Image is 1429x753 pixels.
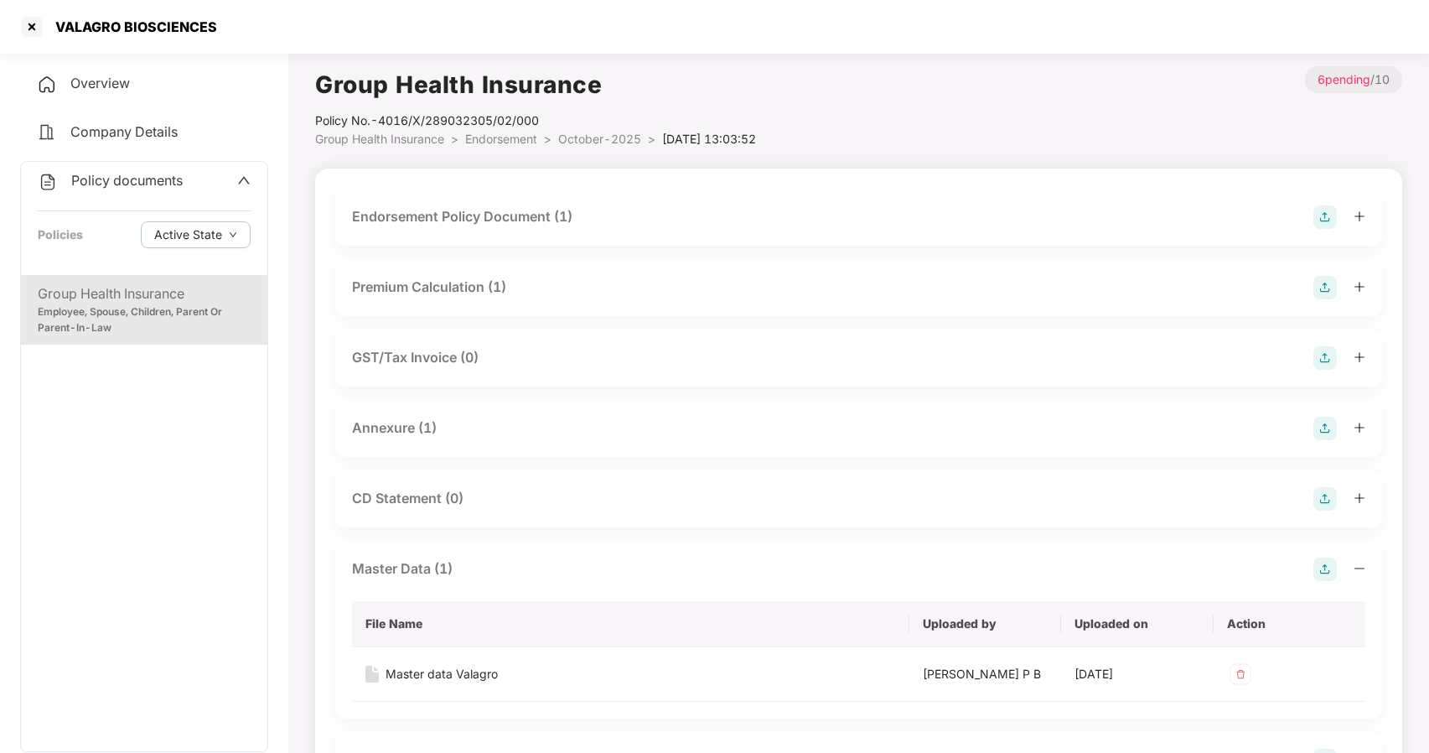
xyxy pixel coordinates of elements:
[38,304,251,336] div: Employee, Spouse, Children, Parent Or Parent-In-Law
[1354,492,1365,504] span: plus
[352,488,463,509] div: CD Statement (0)
[352,277,506,298] div: Premium Calculation (1)
[662,132,756,146] span: [DATE] 13:03:52
[352,418,437,439] div: Annexure (1)
[38,226,83,244] div: Policies
[1061,601,1213,647] th: Uploaded on
[1354,281,1365,293] span: plus
[71,172,183,189] span: Policy documents
[38,283,251,304] div: Group Health Insurance
[365,666,379,683] img: svg+xml;base64,PHN2ZyB4bWxucz0iaHR0cDovL3d3dy53My5vcmcvMjAwMC9zdmciIHdpZHRoPSIxNiIgaGVpZ2h0PSIyMC...
[923,665,1048,683] div: [PERSON_NAME] P B
[1074,665,1199,683] div: [DATE]
[237,174,251,187] span: up
[229,231,237,240] span: down
[1313,417,1337,440] img: svg+xml;base64,PHN2ZyB4bWxucz0iaHR0cDovL3d3dy53My5vcmcvMjAwMC9zdmciIHdpZHRoPSIyOCIgaGVpZ2h0PSIyOC...
[315,112,756,130] div: Policy No.- 4016/X/289032305/02/000
[465,132,537,146] span: Endorsement
[70,75,130,91] span: Overview
[544,132,551,146] span: >
[1305,66,1402,93] p: / 10
[1227,661,1254,688] img: svg+xml;base64,PHN2ZyB4bWxucz0iaHR0cDovL3d3dy53My5vcmcvMjAwMC9zdmciIHdpZHRoPSIzMiIgaGVpZ2h0PSIzMi...
[1313,558,1337,581] img: svg+xml;base64,PHN2ZyB4bWxucz0iaHR0cDovL3d3dy53My5vcmcvMjAwMC9zdmciIHdpZHRoPSIyOCIgaGVpZ2h0PSIyOC...
[38,172,58,192] img: svg+xml;base64,PHN2ZyB4bWxucz0iaHR0cDovL3d3dy53My5vcmcvMjAwMC9zdmciIHdpZHRoPSIyNCIgaGVpZ2h0PSIyNC...
[386,665,498,683] div: Master data Valagro
[352,206,572,227] div: Endorsement Policy Document (1)
[315,132,444,146] span: Group Health Insurance
[141,221,251,248] button: Active Statedown
[37,122,57,143] img: svg+xml;base64,PHN2ZyB4bWxucz0iaHR0cDovL3d3dy53My5vcmcvMjAwMC9zdmciIHdpZHRoPSIyNCIgaGVpZ2h0PSIyNC...
[70,123,178,140] span: Company Details
[1214,601,1365,647] th: Action
[1354,351,1365,363] span: plus
[1354,563,1365,574] span: minus
[1318,72,1370,86] span: 6 pending
[648,132,655,146] span: >
[37,75,57,95] img: svg+xml;base64,PHN2ZyB4bWxucz0iaHR0cDovL3d3dy53My5vcmcvMjAwMC9zdmciIHdpZHRoPSIyNCIgaGVpZ2h0PSIyNC...
[45,18,217,35] div: VALAGRO BIOSCIENCES
[1313,346,1337,370] img: svg+xml;base64,PHN2ZyB4bWxucz0iaHR0cDovL3d3dy53My5vcmcvMjAwMC9zdmciIHdpZHRoPSIyOCIgaGVpZ2h0PSIyOC...
[451,132,458,146] span: >
[558,132,641,146] span: October-2025
[315,66,756,103] h1: Group Health Insurance
[154,226,222,244] span: Active State
[909,601,1061,647] th: Uploaded by
[1313,205,1337,229] img: svg+xml;base64,PHN2ZyB4bWxucz0iaHR0cDovL3d3dy53My5vcmcvMjAwMC9zdmciIHdpZHRoPSIyOCIgaGVpZ2h0PSIyOC...
[352,347,479,368] div: GST/Tax Invoice (0)
[1313,276,1337,299] img: svg+xml;base64,PHN2ZyB4bWxucz0iaHR0cDovL3d3dy53My5vcmcvMjAwMC9zdmciIHdpZHRoPSIyOCIgaGVpZ2h0PSIyOC...
[1354,210,1365,222] span: plus
[1313,487,1337,511] img: svg+xml;base64,PHN2ZyB4bWxucz0iaHR0cDovL3d3dy53My5vcmcvMjAwMC9zdmciIHdpZHRoPSIyOCIgaGVpZ2h0PSIyOC...
[1354,422,1365,434] span: plus
[352,601,909,647] th: File Name
[352,558,453,579] div: Master Data (1)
